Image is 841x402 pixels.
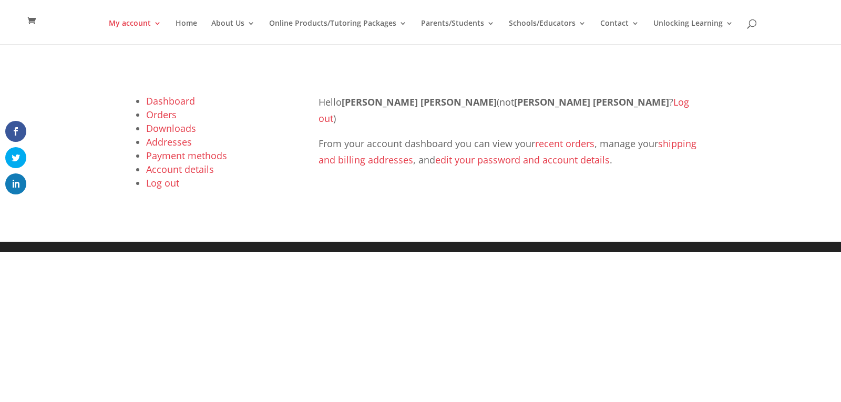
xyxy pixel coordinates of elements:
[146,177,179,189] a: Log out
[435,153,610,166] a: edit your password and account details
[535,137,594,150] a: recent orders
[176,19,197,44] a: Home
[146,136,192,148] a: Addresses
[421,19,495,44] a: Parents/Students
[146,163,214,176] a: Account details
[211,19,255,44] a: About Us
[342,96,497,108] strong: [PERSON_NAME] [PERSON_NAME]
[319,96,689,125] a: Log out
[146,95,195,107] a: Dashboard
[653,19,733,44] a: Unlocking Learning
[319,94,704,136] p: Hello (not ? )
[509,19,586,44] a: Schools/Educators
[146,108,177,121] a: Orders
[269,19,407,44] a: Online Products/Tutoring Packages
[137,94,307,199] nav: Account pages
[514,96,669,108] strong: [PERSON_NAME] [PERSON_NAME]
[146,149,227,162] a: Payment methods
[109,19,161,44] a: My account
[600,19,639,44] a: Contact
[319,136,704,168] p: From your account dashboard you can view your , manage your , and .
[146,122,196,135] a: Downloads
[319,137,696,166] a: shipping and billing addresses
